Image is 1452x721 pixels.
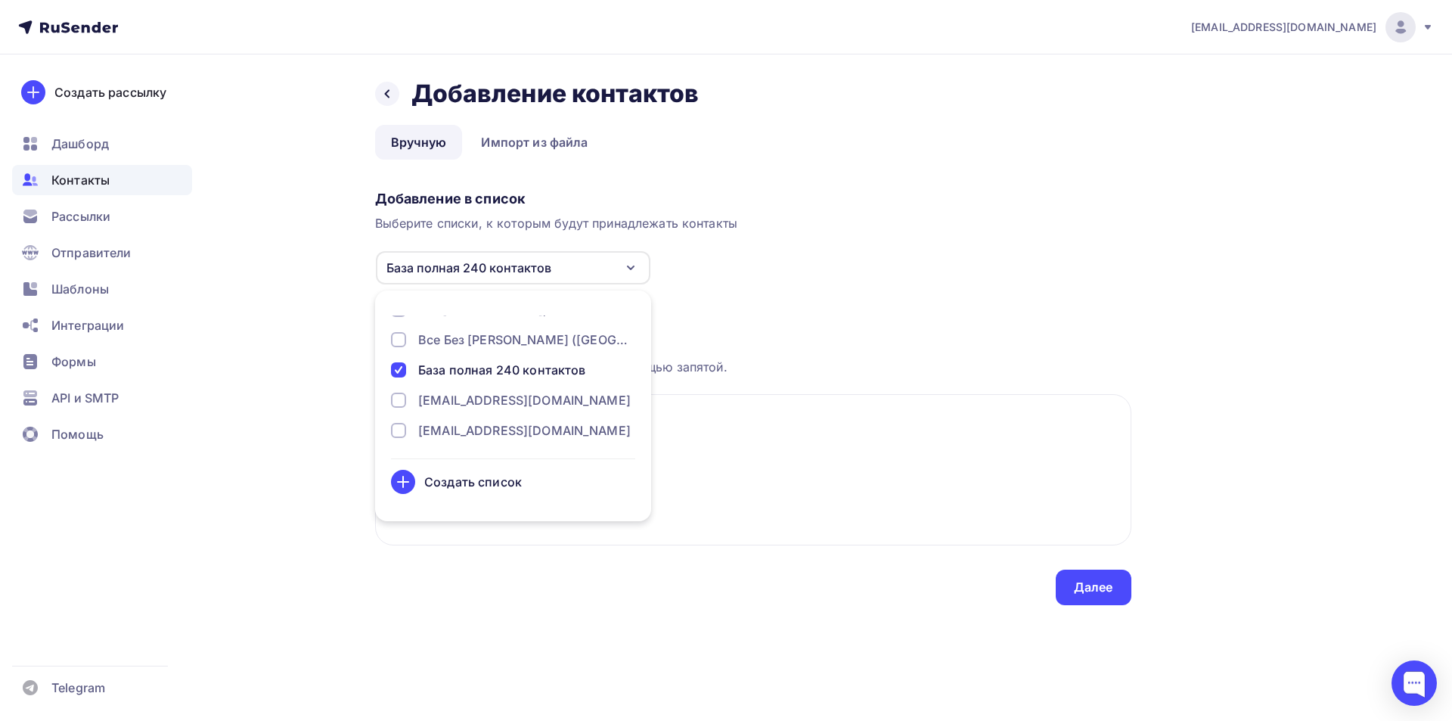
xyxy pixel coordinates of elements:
[12,201,192,232] a: Рассылки
[375,214,1131,232] div: Выберите списки, к которым будут принадлежать контакты
[12,129,192,159] a: Дашборд
[51,244,132,262] span: Отправители
[54,83,166,101] div: Создать рассылку
[418,361,586,379] div: База полная 240 контактов
[12,347,192,377] a: Формы
[12,274,192,304] a: Шаблоны
[418,421,631,440] div: [EMAIL_ADDRESS][DOMAIN_NAME]
[12,238,192,268] a: Отправители
[51,316,124,334] span: Интеграции
[375,315,1131,334] div: Загрузка контактов
[424,473,522,491] div: Создать список
[1191,20,1376,35] span: [EMAIL_ADDRESS][DOMAIN_NAME]
[375,125,463,160] a: Вручную
[51,280,109,298] span: Шаблоны
[51,389,119,407] span: API и SMTP
[12,165,192,195] a: Контакты
[51,679,105,697] span: Telegram
[51,207,110,225] span: Рассылки
[375,250,651,285] button: База полная 240 контактов
[51,353,96,371] span: Формы
[386,259,551,277] div: База полная 240 контактов
[375,340,1131,376] div: Каждый контакт с новой строки. Информация о контакте разделяется с помощью запятой.
[465,125,603,160] a: Импорт из файла
[51,171,110,189] span: Контакты
[1191,12,1434,42] a: [EMAIL_ADDRESS][DOMAIN_NAME]
[1074,579,1113,596] div: Далее
[375,291,651,521] ul: База полная 240 контактов
[418,331,635,349] div: Все Без [PERSON_NAME] ([GEOGRAPHIC_DATA])
[51,425,104,443] span: Помощь
[411,79,700,109] h2: Добавление контактов
[375,190,1131,208] div: Добавление в список
[418,391,631,409] div: [EMAIL_ADDRESS][DOMAIN_NAME]
[51,135,109,153] span: Дашборд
